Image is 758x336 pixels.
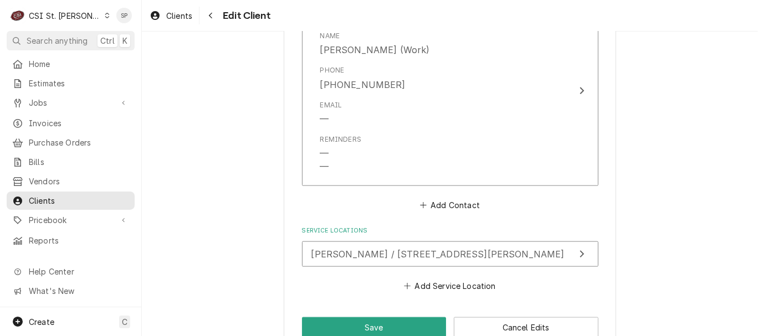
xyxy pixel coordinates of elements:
a: Go to Pricebook [7,211,135,229]
span: Pricebook [29,214,112,226]
span: Reports [29,235,129,246]
div: — [320,112,329,126]
span: Vendors [29,175,129,187]
span: Clients [29,195,129,206]
span: Bills [29,156,129,168]
button: Navigate back [202,7,219,24]
span: K [122,35,127,46]
div: Reminders [320,135,361,173]
a: Clients [145,7,197,25]
div: Phone [320,65,345,75]
div: — [320,160,329,173]
span: Create [29,317,54,327]
span: C [122,316,127,328]
a: Go to Help Center [7,262,135,281]
div: Phone [320,65,406,91]
a: Go to What's New [7,282,135,300]
span: Purchase Orders [29,137,129,148]
label: Service Locations [302,226,598,235]
div: [PHONE_NUMBER] [320,78,406,91]
span: Edit Client [219,8,270,23]
div: Name [320,31,340,41]
span: Invoices [29,117,129,129]
span: Ctrl [100,35,115,46]
div: Reminders [320,135,361,144]
span: Search anything [27,35,88,46]
a: Invoices [7,114,135,132]
a: Clients [7,192,135,210]
div: Email [320,100,342,110]
div: Service Locations [302,226,598,294]
div: Name [320,31,430,56]
span: Home [29,58,129,70]
span: Estimates [29,77,129,89]
a: Go to Jobs [7,94,135,112]
button: Search anythingCtrlK [7,31,135,50]
div: — [320,147,329,160]
div: CSI St. [PERSON_NAME] [29,10,101,22]
span: Jobs [29,97,112,108]
button: Add Contact [418,197,482,213]
button: Update Service Location [302,241,598,267]
div: [PERSON_NAME] (Work) [320,43,430,56]
div: Shelley Politte's Avatar [116,8,132,23]
a: Bills [7,153,135,171]
a: Vendors [7,172,135,190]
span: [PERSON_NAME] / [STREET_ADDRESS][PERSON_NAME] [311,249,565,260]
span: Help Center [29,266,128,277]
a: Purchase Orders [7,133,135,152]
a: Home [7,55,135,73]
span: What's New [29,285,128,297]
a: Estimates [7,74,135,92]
span: Clients [166,10,192,22]
div: C [10,8,25,23]
div: CSI St. Louis's Avatar [10,8,25,23]
div: Email [320,100,342,126]
div: SP [116,8,132,23]
a: Reports [7,231,135,250]
button: Add Service Location [402,278,498,294]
